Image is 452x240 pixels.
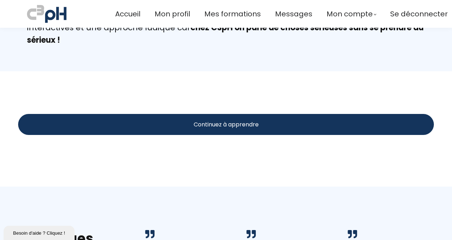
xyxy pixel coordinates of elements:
[194,120,259,129] span: Continuez à apprendre
[390,8,448,20] a: Se déconnecter
[190,22,200,33] strong: ch
[27,4,66,24] img: a70bc7685e0efc0bd0b04b3506828469.jpeg
[204,8,261,20] a: Mes formations
[327,8,373,20] span: Mon compte
[155,8,190,20] a: Mon profil
[275,8,312,20] a: Messages
[27,22,424,46] strong: ez C3pH on parle de choses sérieuses sans se prendre au sérieux !
[4,224,76,240] iframe: chat widget
[115,8,140,20] a: Accueil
